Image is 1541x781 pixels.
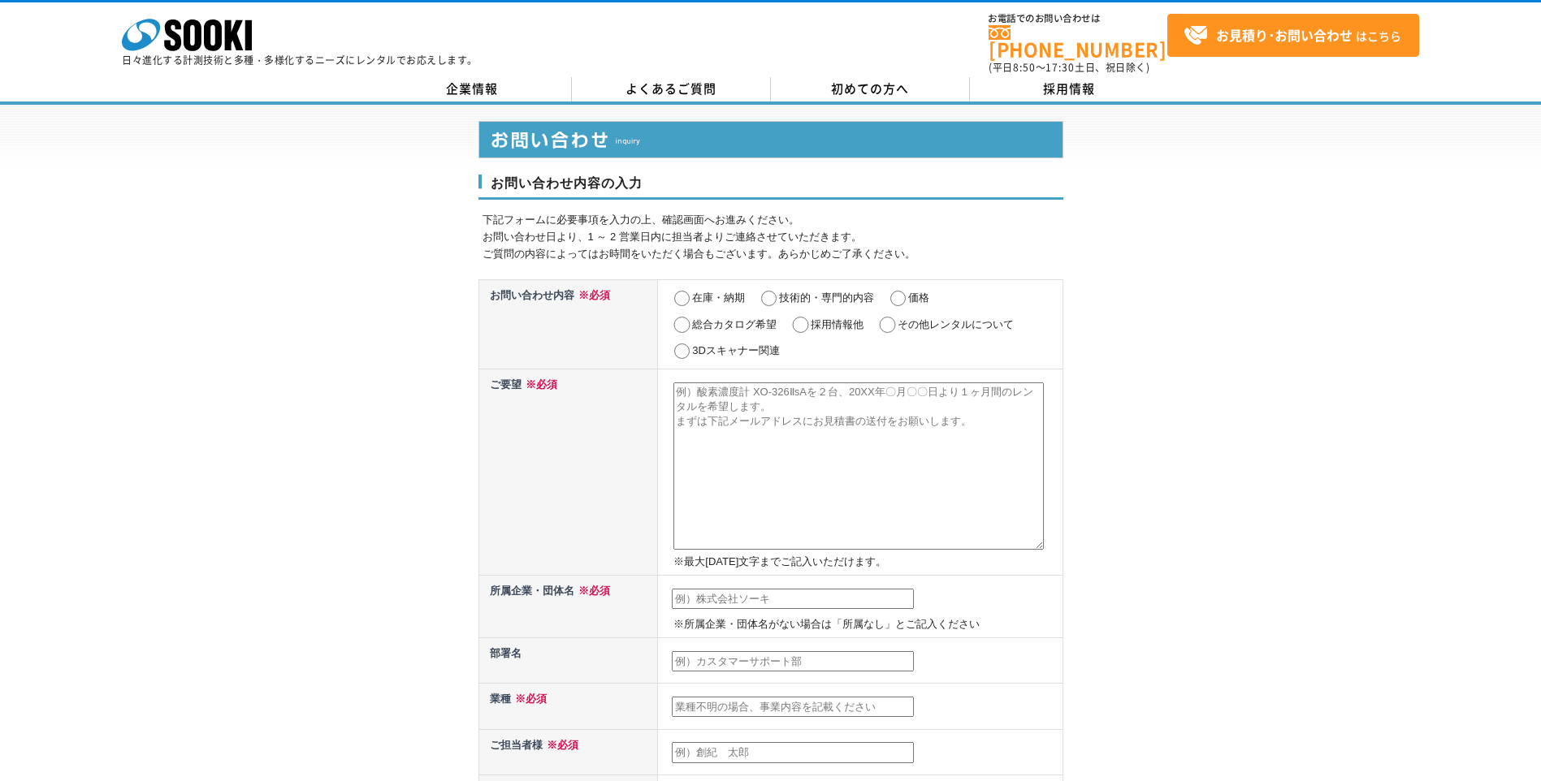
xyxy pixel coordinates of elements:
[574,289,610,301] span: ※必須
[1013,60,1036,75] span: 8:50
[673,554,1058,571] p: ※最大[DATE]文字までご記入いただけます。
[122,55,478,65] p: 日々進化する計測技術と多種・多様化するニーズにレンタルでお応えします。
[478,729,658,775] th: ご担当者様
[478,369,658,575] th: ご要望
[478,576,658,638] th: 所属企業・団体名
[1045,60,1075,75] span: 17:30
[779,291,874,304] label: 技術的・専門的内容
[572,77,771,101] a: よくあるご質問
[771,77,970,101] a: 初めての方へ
[831,80,909,97] span: 初めての方へ
[1184,24,1401,48] span: はこちら
[989,25,1167,58] a: [PHONE_NUMBER]
[811,318,864,330] label: 採用情報他
[543,739,578,751] span: ※必須
[673,616,1058,633] p: ※所属企業・団体名がない場合は「所属なし」とご記入ください
[478,638,658,684] th: 部署名
[478,121,1063,158] img: お問い合わせ
[478,279,658,369] th: お問い合わせ内容
[692,291,745,304] label: 在庫・納期
[1167,14,1419,57] a: お見積り･お問い合わせはこちら
[478,175,1063,201] h3: お問い合わせ内容の入力
[908,291,929,304] label: 価格
[373,77,572,101] a: 企業情報
[478,684,658,729] th: 業種
[970,77,1169,101] a: 採用情報
[672,742,914,763] input: 例）創紀 太郎
[989,14,1167,24] span: お電話でのお問い合わせは
[511,693,547,705] span: ※必須
[989,60,1149,75] span: (平日 ～ 土日、祝日除く)
[574,585,610,597] span: ※必須
[898,318,1014,330] label: その他レンタルについて
[692,344,780,356] label: 3Dスキャナー関連
[1216,25,1353,45] strong: お見積り･お問い合わせ
[483,212,1063,262] p: 下記フォームに必要事項を入力の上、確認画面へお進みください。 お問い合わせ日より、1 ～ 2 営業日内に担当者よりご連絡させていただきます。 ご質問の内容によってはお時間をいただく場合もございま...
[522,378,557,390] span: ※必須
[692,318,777,330] label: 総合カタログ希望
[672,697,914,718] input: 業種不明の場合、事業内容を記載ください
[672,589,914,610] input: 例）株式会社ソーキ
[672,651,914,672] input: 例）カスタマーサポート部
